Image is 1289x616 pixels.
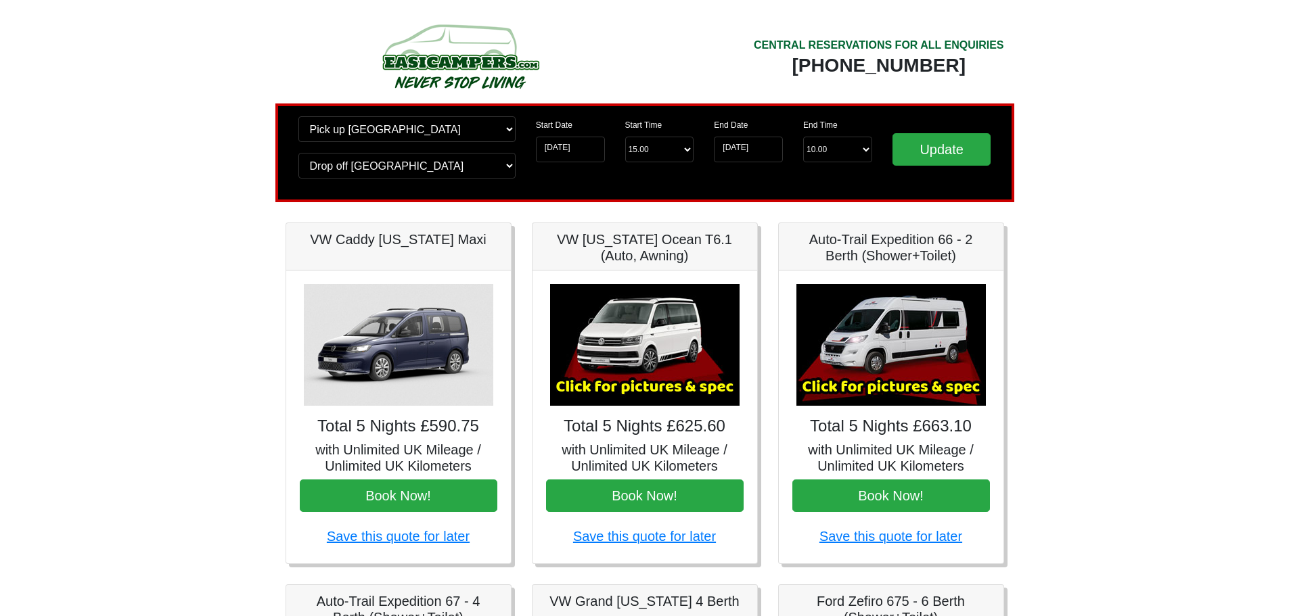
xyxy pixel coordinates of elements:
[327,529,470,544] a: Save this quote for later
[300,442,497,474] h5: with Unlimited UK Mileage / Unlimited UK Kilometers
[573,529,716,544] a: Save this quote for later
[300,417,497,436] h4: Total 5 Nights £590.75
[754,37,1004,53] div: CENTRAL RESERVATIONS FOR ALL ENQUIRIES
[625,119,662,131] label: Start Time
[546,417,744,436] h4: Total 5 Nights £625.60
[792,479,990,512] button: Book Now!
[546,442,744,474] h5: with Unlimited UK Mileage / Unlimited UK Kilometers
[304,284,493,406] img: VW Caddy California Maxi
[803,119,838,131] label: End Time
[714,119,748,131] label: End Date
[792,442,990,474] h5: with Unlimited UK Mileage / Unlimited UK Kilometers
[892,133,991,166] input: Update
[819,529,962,544] a: Save this quote for later
[714,137,783,162] input: Return Date
[332,19,589,93] img: campers-checkout-logo.png
[792,417,990,436] h4: Total 5 Nights £663.10
[550,284,740,406] img: VW California Ocean T6.1 (Auto, Awning)
[796,284,986,406] img: Auto-Trail Expedition 66 - 2 Berth (Shower+Toilet)
[546,479,744,512] button: Book Now!
[754,53,1004,78] div: [PHONE_NUMBER]
[546,593,744,609] h5: VW Grand [US_STATE] 4 Berth
[546,231,744,264] h5: VW [US_STATE] Ocean T6.1 (Auto, Awning)
[536,137,605,162] input: Start Date
[300,231,497,247] h5: VW Caddy [US_STATE] Maxi
[536,119,572,131] label: Start Date
[792,231,990,264] h5: Auto-Trail Expedition 66 - 2 Berth (Shower+Toilet)
[300,479,497,512] button: Book Now!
